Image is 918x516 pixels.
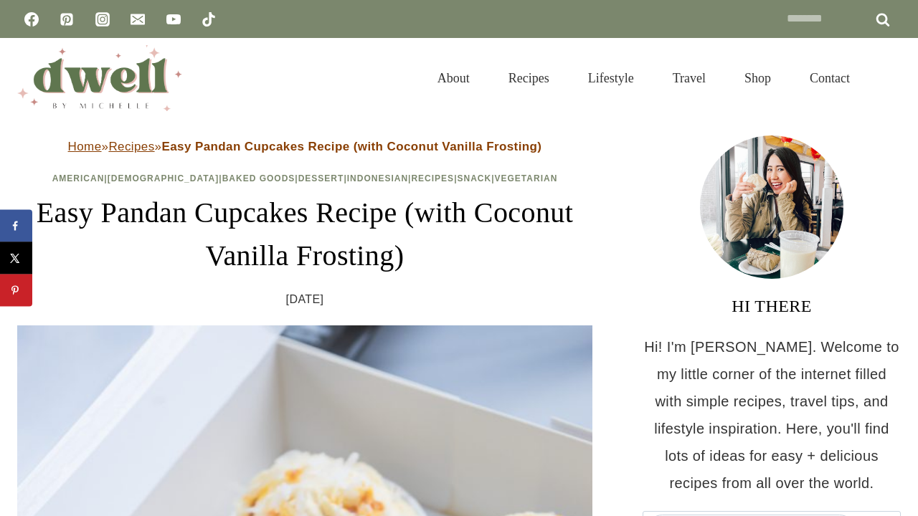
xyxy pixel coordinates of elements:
h3: HI THERE [643,293,901,319]
a: Travel [653,53,725,103]
a: Recipes [489,53,569,103]
img: DWELL by michelle [17,45,182,111]
a: [DEMOGRAPHIC_DATA] [108,173,219,183]
a: Vegetarian [495,173,558,183]
time: [DATE] [286,289,324,310]
a: Pinterest [52,5,81,34]
a: American [52,173,105,183]
a: YouTube [159,5,188,34]
a: Shop [725,53,790,103]
a: Indonesian [347,173,408,183]
span: | | | | | | | [52,173,558,183]
span: » » [68,140,542,153]
a: Email [123,5,152,34]
h1: Easy Pandan Cupcakes Recipe (with Coconut Vanilla Frosting) [17,191,592,277]
nav: Primary Navigation [418,53,869,103]
a: TikTok [194,5,223,34]
a: Contact [790,53,869,103]
button: View Search Form [876,66,901,90]
a: Facebook [17,5,46,34]
a: Recipes [411,173,454,183]
a: Recipes [108,140,154,153]
a: Dessert [298,173,344,183]
a: Home [68,140,102,153]
a: Snack [457,173,491,183]
a: Lifestyle [569,53,653,103]
a: About [418,53,489,103]
a: Instagram [88,5,117,34]
p: Hi! I'm [PERSON_NAME]. Welcome to my little corner of the internet filled with simple recipes, tr... [643,333,901,497]
a: Baked Goods [222,173,295,183]
strong: Easy Pandan Cupcakes Recipe (with Coconut Vanilla Frosting) [161,140,541,153]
